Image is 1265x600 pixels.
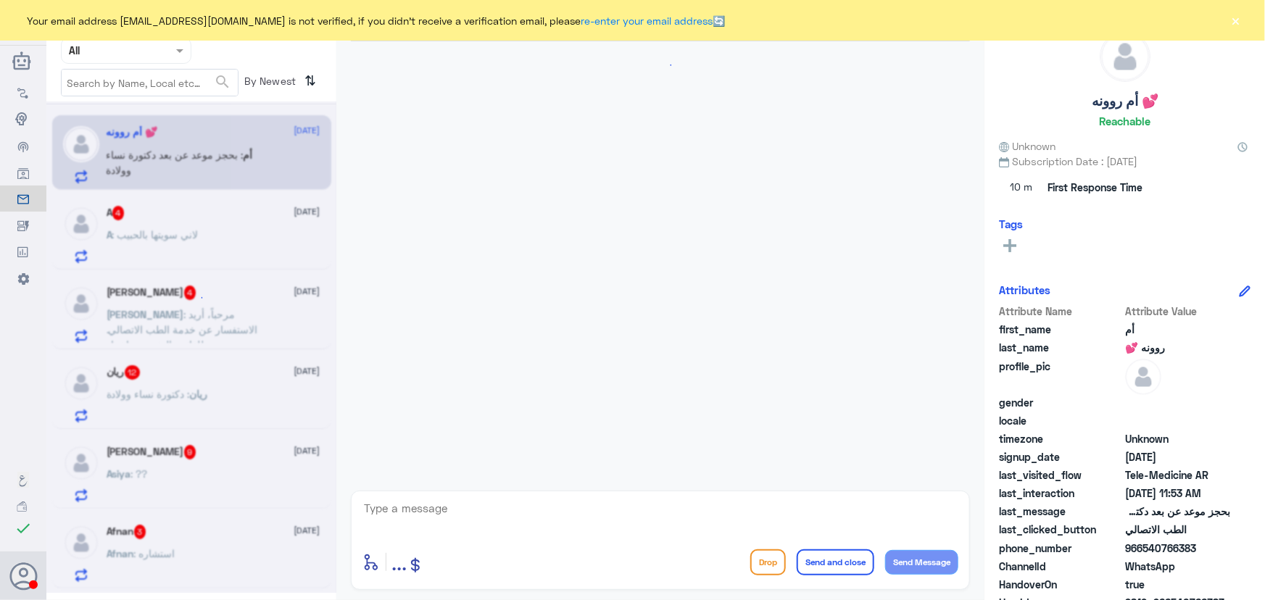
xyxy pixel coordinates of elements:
[581,14,713,27] a: re-enter your email address
[999,541,1122,556] span: phone_number
[391,546,407,578] button: ...
[28,13,726,28] span: Your email address [EMAIL_ADDRESS][DOMAIN_NAME] is not verified, if you didn't receive a verifica...
[9,562,37,590] button: Avatar
[999,395,1122,410] span: gender
[1125,577,1230,592] span: true
[999,522,1122,537] span: last_clicked_button
[999,431,1122,446] span: timezone
[999,413,1122,428] span: locale
[1048,180,1142,195] span: First Response Time
[999,138,1055,154] span: Unknown
[999,559,1122,574] span: ChannelId
[1099,114,1150,128] h6: Reachable
[885,550,958,575] button: Send Message
[1125,431,1230,446] span: Unknown
[1125,522,1230,537] span: الطب الاتصالي
[750,549,786,575] button: Drop
[179,285,204,310] div: loading...
[1125,340,1230,355] span: روونه 💕
[1125,449,1230,464] span: 2025-08-12T08:52:31.582Z
[1125,322,1230,337] span: أم
[797,549,874,575] button: Send and close
[999,340,1122,355] span: last_name
[999,154,1251,169] span: Subscription Date : [DATE]
[305,69,317,93] i: ⇅
[1125,413,1230,428] span: null
[214,70,231,94] button: search
[1125,504,1230,519] span: بحجز موعد عن بعد دكتورة نساء وولادة
[999,175,1042,201] span: 10 m
[214,73,231,91] span: search
[999,304,1122,319] span: Attribute Name
[14,520,32,537] i: check
[999,283,1050,296] h6: Attributes
[999,467,1122,483] span: last_visited_flow
[999,359,1122,392] span: profile_pic
[1229,13,1243,28] button: ×
[1125,359,1161,395] img: defaultAdmin.png
[391,549,407,575] span: ...
[1125,486,1230,501] span: 2025-08-12T08:53:15.903Z
[62,70,238,96] input: Search by Name, Local etc…
[1125,304,1230,319] span: Attribute Value
[999,504,1122,519] span: last_message
[999,449,1122,464] span: signup_date
[1100,32,1150,81] img: defaultAdmin.png
[1125,541,1230,556] span: 966540766383
[1125,395,1230,410] span: null
[999,577,1122,592] span: HandoverOn
[354,52,966,78] div: loading...
[999,217,1023,230] h6: Tags
[1125,559,1230,574] span: 2
[1125,467,1230,483] span: Tele-Medicine AR
[999,486,1122,501] span: last_interaction
[1092,93,1158,109] h5: أم روونه 💕
[239,69,299,98] span: By Newest
[999,322,1122,337] span: first_name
